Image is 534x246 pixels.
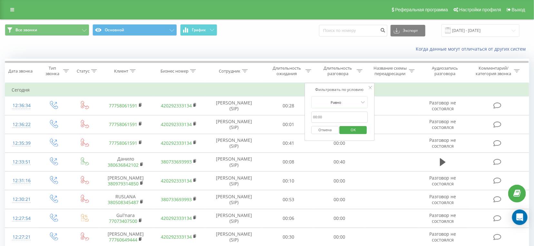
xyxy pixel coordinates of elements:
[269,65,304,76] div: Длительность ожидания
[321,65,355,76] div: Длительность разговора
[219,68,240,74] div: Сотрудник
[8,68,33,74] div: Дата звонка
[161,159,192,165] a: 380733693993
[77,68,90,74] div: Статус
[263,115,314,134] td: 00:01
[108,181,139,187] a: 380979314850
[108,199,139,205] a: 380508345487
[206,209,263,228] td: [PERSON_NAME] (SIP)
[430,212,456,224] span: Разговор не состоялся
[206,134,263,153] td: [PERSON_NAME] (SIP)
[109,121,137,127] a: 77758061591
[311,112,368,123] input: 00:00
[161,103,192,109] a: 420292333134
[391,25,425,36] button: Экспорт
[430,175,456,187] span: Разговор не состоялся
[344,125,362,135] span: OK
[430,100,456,112] span: Разговор не состоялся
[161,196,192,202] a: 380733693993
[263,172,314,190] td: 00:10
[314,172,365,190] td: 00:00
[161,178,192,184] a: 420292333134
[430,118,456,130] span: Разговор не состоялся
[12,174,31,187] div: 12:31:16
[180,24,217,36] button: График
[416,46,529,52] a: Когда данные могут отличаться от других систем
[161,234,192,240] a: 420292333134
[475,65,512,76] div: Комментарий/категория звонка
[263,134,314,153] td: 00:41
[12,99,31,112] div: 12:36:34
[373,65,407,76] div: Название схемы переадресации
[12,212,31,225] div: 12:27:54
[206,190,263,209] td: [PERSON_NAME] (SIP)
[44,65,62,76] div: Тип звонка
[12,137,31,150] div: 12:35:39
[206,115,263,134] td: [PERSON_NAME] (SIP)
[314,134,365,153] td: 00:00
[161,121,192,127] a: 420292333134
[314,190,365,209] td: 00:00
[314,153,365,171] td: 00:40
[424,65,466,76] div: Аудиозапись разговора
[311,126,339,134] button: Отмена
[395,7,448,12] span: Реферальная программа
[99,190,152,209] td: RUSLANA
[5,24,89,36] button: Все звонки
[319,25,387,36] input: Поиск по номеру
[314,209,365,228] td: 00:00
[109,237,137,243] a: 77760649444
[109,218,137,224] a: 77073407500
[161,215,192,221] a: 420292333134
[263,153,314,171] td: 00:08
[192,28,206,32] span: График
[99,209,152,228] td: Gul'nara
[99,153,152,171] td: Данило
[430,231,456,243] span: Разговор не состоялся
[311,86,368,93] div: Фильтровать по условию
[15,27,37,33] span: Все звонки
[512,7,525,12] span: Выход
[206,96,263,115] td: [PERSON_NAME] (SIP)
[12,118,31,131] div: 12:36:22
[206,172,263,190] td: [PERSON_NAME] (SIP)
[430,137,456,149] span: Разговор не состоялся
[160,68,189,74] div: Бизнес номер
[340,126,367,134] button: OK
[430,193,456,205] span: Разговор не состоялся
[206,153,263,171] td: [PERSON_NAME] (SIP)
[263,96,314,115] td: 00:28
[12,231,31,243] div: 12:27:21
[12,193,31,206] div: 12:30:21
[109,103,137,109] a: 77758061591
[5,84,529,96] td: Сегодня
[99,172,152,190] td: [PERSON_NAME]
[114,68,128,74] div: Клиент
[512,210,528,225] div: Open Intercom Messenger
[459,7,501,12] span: Настройки профиля
[92,24,177,36] button: Основной
[109,140,137,146] a: 77758061591
[108,162,139,168] a: 380636842102
[263,190,314,209] td: 00:53
[12,156,31,168] div: 12:33:51
[263,209,314,228] td: 00:06
[161,140,192,146] a: 420292333134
